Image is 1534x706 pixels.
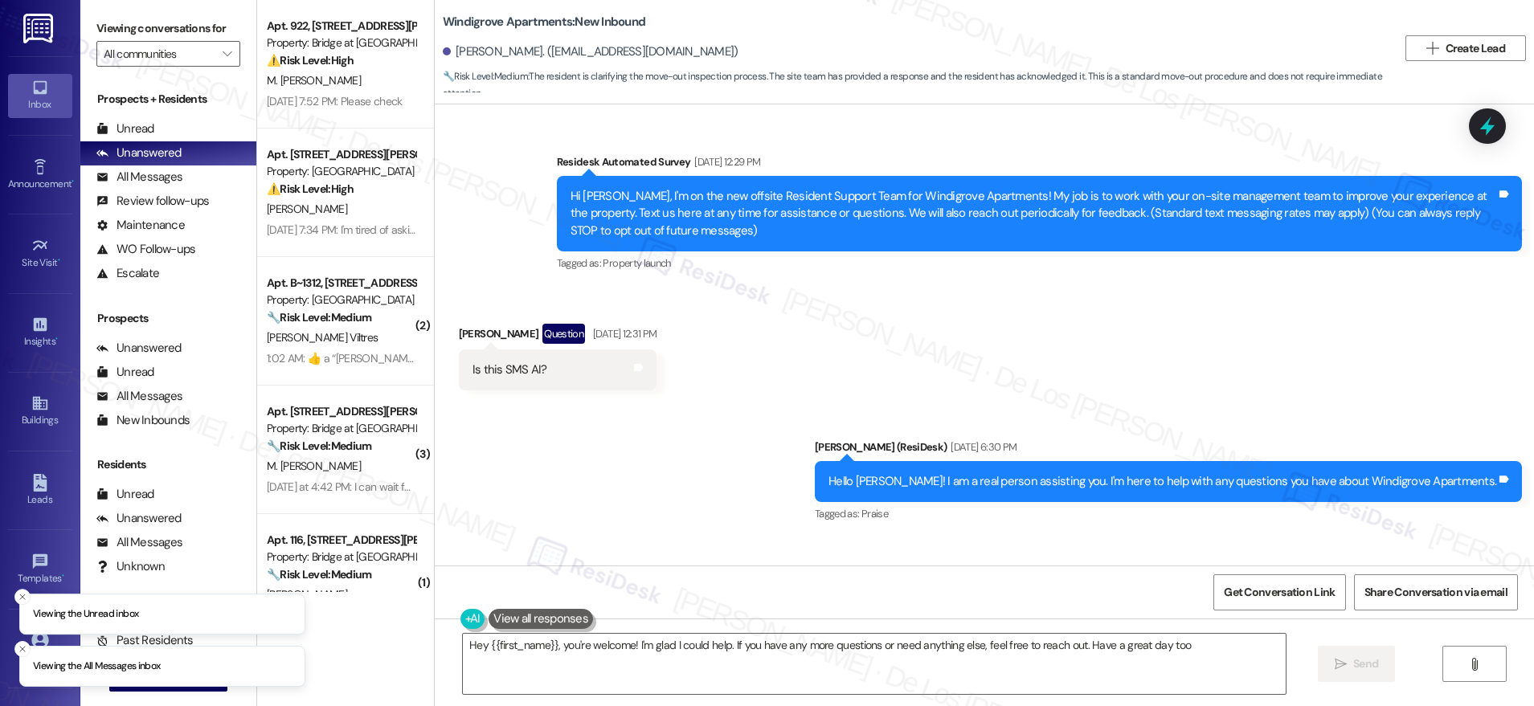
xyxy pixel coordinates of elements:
[1224,584,1335,601] span: Get Conversation Link
[1446,40,1505,57] span: Create Lead
[1405,35,1526,61] button: Create Lead
[96,120,154,137] div: Unread
[96,510,182,527] div: Unanswered
[267,163,415,180] div: Property: [GEOGRAPHIC_DATA]
[463,634,1286,694] textarea: Hey {{first_name}}, you're welcome! I'm glad I could help. If you have any more questions or need...
[690,153,760,170] div: [DATE] 12:29 PM
[459,324,657,349] div: [PERSON_NAME]
[603,256,670,270] span: Property launch
[267,480,502,494] div: [DATE] at 4:42 PM: I can wait for [DATE]! Thank you!
[80,91,256,108] div: Prospects + Residents
[267,567,371,582] strong: 🔧 Risk Level: Medium
[267,420,415,437] div: Property: Bridge at [GEOGRAPHIC_DATA]
[267,182,354,196] strong: ⚠️ Risk Level: High
[23,14,56,43] img: ResiDesk Logo
[267,18,415,35] div: Apt. 922, [STREET_ADDRESS][PERSON_NAME]
[80,310,256,327] div: Prospects
[947,439,1017,455] div: [DATE] 6:30 PM
[96,145,182,161] div: Unanswered
[8,74,72,117] a: Inbox
[96,486,154,503] div: Unread
[8,548,72,591] a: Templates •
[8,232,72,275] a: Site Visit •
[571,188,1496,239] div: Hi [PERSON_NAME], I'm on the new offsite Resident Support Team for Windigrove Apartments! My job ...
[267,403,415,420] div: Apt. [STREET_ADDRESS][PERSON_NAME]
[861,507,888,520] span: Praise
[8,469,72,512] a: Leads
[1318,646,1396,682] button: Send
[8,311,72,354] a: Insights •
[267,53,354,67] strong: ⚠️ Risk Level: High
[96,534,182,551] div: All Messages
[443,70,528,83] strong: 🔧 Risk Level: Medium
[1335,658,1347,671] i: 
[96,169,182,186] div: All Messages
[1364,584,1507,601] span: Share Conversation via email
[8,626,72,670] a: Account
[62,570,64,582] span: •
[267,310,371,324] strong: 🔧 Risk Level: Medium
[72,176,74,187] span: •
[557,153,1522,176] div: Residesk Automated Survey
[267,439,371,453] strong: 🔧 Risk Level: Medium
[104,41,215,67] input: All communities
[267,35,415,51] div: Property: Bridge at [GEOGRAPHIC_DATA]
[33,659,161,674] p: Viewing the All Messages inbox
[267,330,378,345] span: [PERSON_NAME] Viltres
[8,390,72,433] a: Buildings
[443,43,738,60] div: [PERSON_NAME]. ([EMAIL_ADDRESS][DOMAIN_NAME])
[267,587,347,602] span: [PERSON_NAME]
[96,364,154,381] div: Unread
[815,439,1522,461] div: [PERSON_NAME] (ResiDesk)
[1426,42,1438,55] i: 
[96,16,240,41] label: Viewing conversations for
[1354,574,1518,610] button: Share Conversation via email
[96,217,185,234] div: Maintenance
[828,473,1496,490] div: Hello [PERSON_NAME]! I am a real person assisting you. I'm here to help with any questions you ha...
[443,14,645,31] b: Windigrove Apartments: New Inbound
[55,333,58,345] span: •
[557,251,1522,275] div: Tagged as:
[80,456,256,473] div: Residents
[589,325,657,342] div: [DATE] 12:31 PM
[96,558,165,575] div: Unknown
[96,241,195,258] div: WO Follow-ups
[223,47,231,60] i: 
[267,275,415,292] div: Apt. B~1312, [STREET_ADDRESS]
[33,607,138,622] p: Viewing the Unread inbox
[96,265,159,282] div: Escalate
[1213,574,1345,610] button: Get Conversation Link
[542,324,585,344] div: Question
[96,340,182,357] div: Unanswered
[96,388,182,405] div: All Messages
[443,68,1397,103] span: : The resident is clarifying the move-out inspection process. The site team has provided a respon...
[472,361,547,378] div: Is this SMS AI?
[96,412,190,429] div: New Inbounds
[14,641,31,657] button: Close toast
[96,193,209,210] div: Review follow-ups
[267,459,361,473] span: M. [PERSON_NAME]
[1353,655,1378,672] span: Send
[267,549,415,565] div: Property: Bridge at [GEOGRAPHIC_DATA]
[14,589,31,605] button: Close toast
[267,532,415,549] div: Apt. 116, [STREET_ADDRESS][PERSON_NAME]
[267,73,361,88] span: M. [PERSON_NAME]
[267,146,415,163] div: Apt. [STREET_ADDRESS][PERSON_NAME]
[267,292,415,308] div: Property: [GEOGRAPHIC_DATA]
[815,502,1522,525] div: Tagged as:
[1468,658,1480,671] i: 
[267,94,402,108] div: [DATE] 7:52 PM: Please check
[58,255,60,266] span: •
[267,202,347,216] span: [PERSON_NAME]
